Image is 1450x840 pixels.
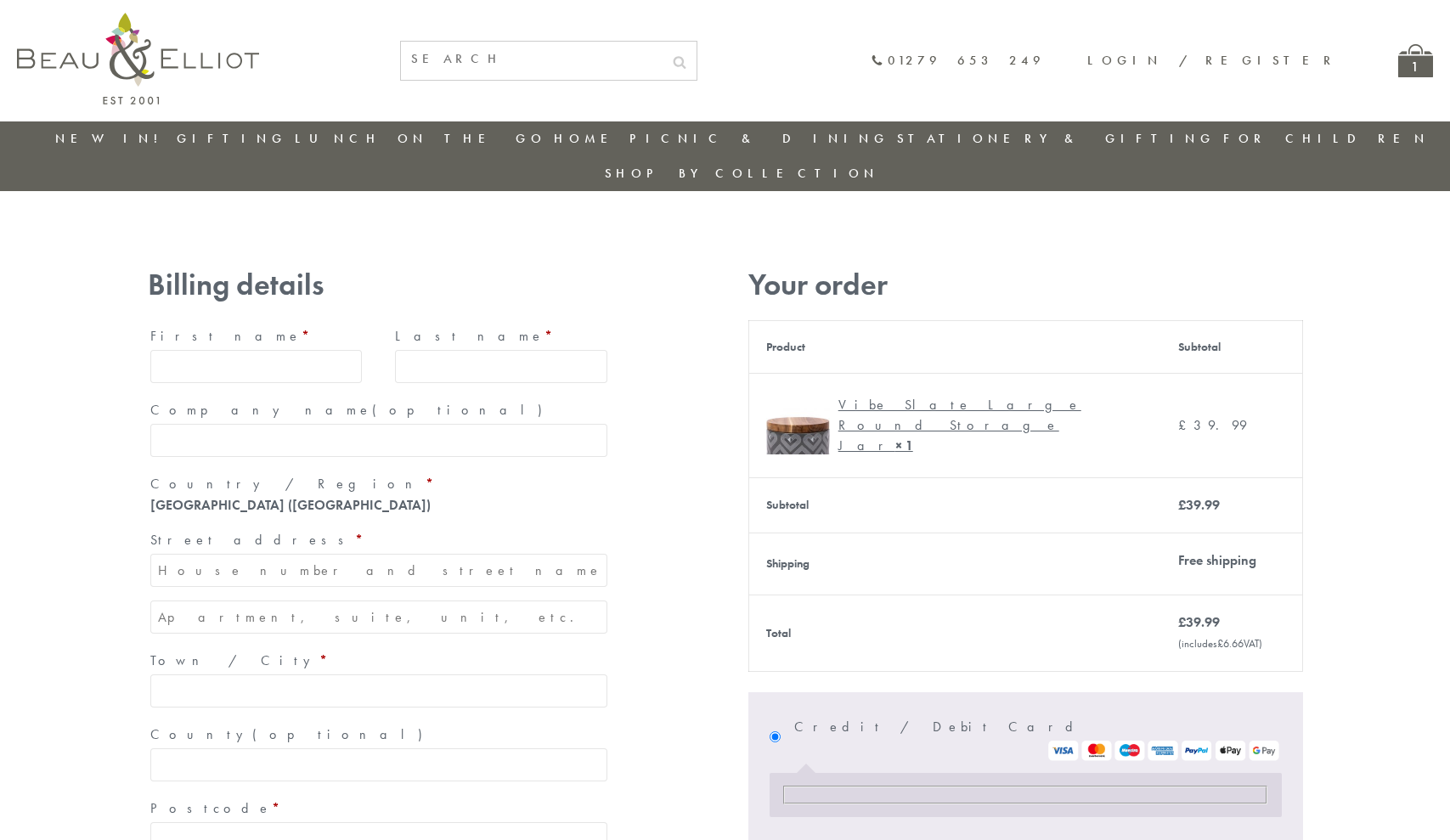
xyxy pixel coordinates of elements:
[766,391,1145,460] a: Vibe Slate Large Round Storage Jar Vibe Slate Large Round Storage Jar× 1
[1178,636,1262,651] small: (includes VAT)
[150,397,607,424] label: Company name
[605,165,879,182] a: Shop by collection
[150,471,607,498] label: Country / Region
[150,795,607,822] label: Postcode
[150,496,431,514] strong: [GEOGRAPHIC_DATA] ([GEOGRAPHIC_DATA])
[794,713,1281,761] label: Credit / Debit Card
[1047,741,1281,761] img: Stripe
[897,130,1216,147] a: Stationery & Gifting
[748,320,1161,373] th: Product
[1178,416,1193,434] span: £
[871,54,1045,68] a: 01279 653 249
[148,268,610,302] h3: Billing details
[252,725,432,743] span: (optional)
[150,527,607,554] label: Street address
[1161,320,1302,373] th: Subtotal
[1087,52,1339,69] a: Login / Register
[895,437,913,454] strong: × 1
[150,600,607,634] input: Apartment, suite, unit, etc. (optional)
[748,595,1161,671] th: Total
[1398,44,1433,77] a: 1
[1217,636,1223,651] span: £
[295,130,546,147] a: Lunch On The Go
[401,42,663,76] input: SEARCH
[1178,551,1256,569] label: Free shipping
[1217,636,1244,651] span: 6.66
[1178,496,1220,514] bdi: 39.99
[1178,613,1186,631] span: £
[177,130,287,147] a: Gifting
[150,323,363,350] label: First name
[1223,130,1430,147] a: For Children
[395,323,607,350] label: Last name
[748,533,1161,595] th: Shipping
[150,554,607,587] input: House number and street name
[629,130,889,147] a: Picnic & Dining
[838,395,1132,456] div: Vibe Slate Large Round Storage Jar
[748,268,1303,302] h3: Your order
[150,721,607,748] label: County
[17,13,259,104] img: logo
[554,130,622,147] a: Home
[150,647,607,674] label: Town / City
[766,391,830,454] img: Vibe Slate Large Round Storage Jar
[55,130,169,147] a: New in!
[1178,416,1247,434] bdi: 39.99
[1178,496,1186,514] span: £
[748,477,1161,533] th: Subtotal
[1178,613,1220,631] bdi: 39.99
[372,401,552,419] span: (optional)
